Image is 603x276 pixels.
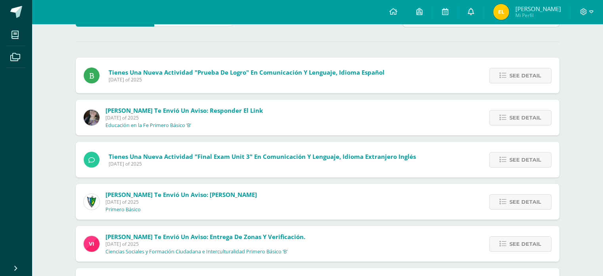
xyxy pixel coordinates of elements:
span: Mi Perfil [515,12,561,19]
span: [PERSON_NAME] te envió un aviso: Responder el Link [105,106,263,114]
p: Primero Básico [105,207,141,213]
span: [PERSON_NAME] te envió un aviso: Entrega de zonas y verificación. [105,233,305,241]
span: See detail [509,110,541,125]
span: [DATE] of 2025 [105,241,305,247]
img: 8322e32a4062cfa8b237c59eedf4f548.png [84,110,100,125]
span: Tienes una nueva actividad "Final Exam Unit 3" En Comunicación y Lenguaje, Idioma Extranjero Inglés [109,152,416,160]
span: [DATE] of 2025 [109,76,385,83]
span: [PERSON_NAME] te envió un aviso: [PERSON_NAME] [105,191,257,199]
img: bd6d0aa147d20350c4821b7c643124fa.png [84,236,100,252]
p: Ciencias Sociales y Formación Ciudadana e Interculturalidad Primero Básico ‘B’ [105,249,287,255]
img: 5e2cd4cd3dda3d6388df45b6c29225db.png [493,4,509,20]
span: See detail [509,195,541,209]
span: See detail [509,68,541,83]
span: [DATE] of 2025 [105,199,257,205]
span: [DATE] of 2025 [109,160,416,167]
span: [PERSON_NAME] [515,5,561,13]
span: See detail [509,152,541,167]
span: [DATE] of 2025 [105,114,263,121]
img: 9f174a157161b4ddbe12118a61fed988.png [84,194,100,210]
p: Educación en la Fe Primero Básico ‘B’ [105,122,191,129]
span: Tienes una nueva actividad "Prueba de logro" En Comunicación y Lenguaje, Idioma Español [109,68,385,76]
span: See detail [509,237,541,251]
